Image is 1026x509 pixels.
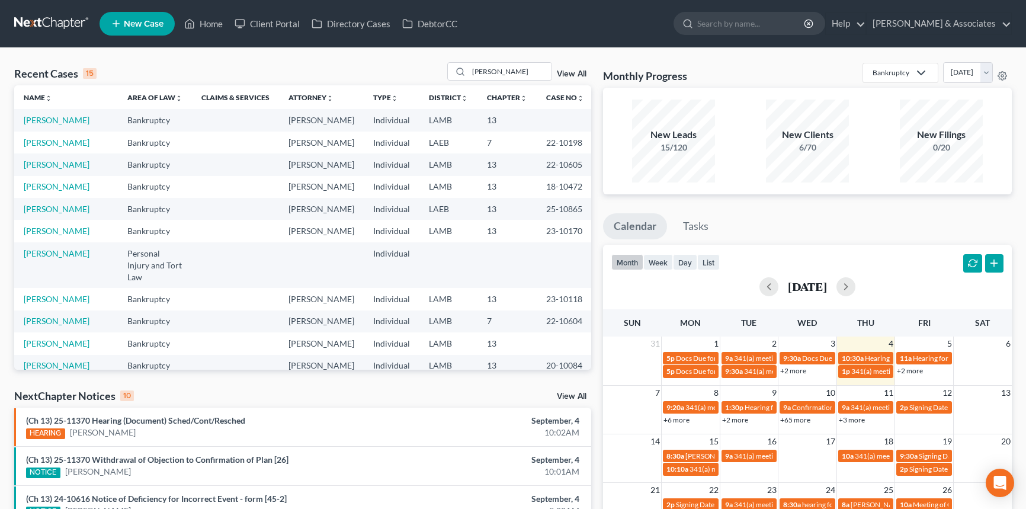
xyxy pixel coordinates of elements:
div: New Clients [766,128,849,142]
span: 9:30a [783,354,801,363]
span: 341(a) meeting for [PERSON_NAME] [PERSON_NAME] [851,367,1022,376]
a: Districtunfold_more [429,93,468,102]
span: 341(a) meeting for [PERSON_NAME] & [PERSON_NAME] Northern-[PERSON_NAME] [690,465,956,473]
span: 8:30a [783,500,801,509]
a: [PERSON_NAME] & Associates [867,13,1011,34]
a: +3 more [839,415,865,424]
button: list [697,254,720,270]
div: September, 4 [403,415,579,427]
span: 8 [713,386,720,400]
span: 10 [825,386,836,400]
td: 22-10198 [537,132,594,153]
a: [PERSON_NAME] [24,248,89,258]
span: 9a [842,403,849,412]
input: Search by name... [697,12,806,34]
a: +2 more [722,415,748,424]
span: 19 [941,434,953,449]
h2: [DATE] [788,280,827,293]
div: 10:02AM [403,427,579,438]
a: (Ch 13) 24-10616 Notice of Deficiency for Incorrect Event - form [45-2] [26,494,287,504]
button: week [643,254,673,270]
td: 13 [477,198,537,220]
i: unfold_more [175,95,182,102]
td: [PERSON_NAME] [279,220,364,242]
a: [PERSON_NAME] [70,427,136,438]
div: September, 4 [403,454,579,466]
a: [PERSON_NAME] [65,466,131,478]
td: 13 [477,176,537,198]
a: [PERSON_NAME] [24,137,89,148]
span: Thu [857,318,874,328]
a: +6 more [663,415,690,424]
td: LAMB [419,355,477,377]
div: New Leads [632,128,715,142]
td: Bankruptcy [118,132,192,153]
div: 15/120 [632,142,715,153]
span: 2p [900,403,908,412]
td: Bankruptcy [118,288,192,310]
td: 13 [477,355,537,377]
div: 10:01AM [403,466,579,478]
div: 15 [83,68,97,79]
td: Individual [364,220,419,242]
span: Sat [975,318,990,328]
td: 22-10604 [537,310,594,332]
td: Individual [364,288,419,310]
span: 13 [1000,386,1012,400]
span: 341(a) meeting for [PERSON_NAME] [734,452,848,460]
td: LAEB [419,198,477,220]
a: DebtorCC [396,13,463,34]
a: Case Nounfold_more [546,93,584,102]
a: Attorneyunfold_more [288,93,334,102]
span: 5p [666,367,675,376]
span: 6 [1005,337,1012,351]
span: 341(a) meeting for [PERSON_NAME] [744,367,858,376]
div: Bankruptcy [873,68,909,78]
a: (Ch 13) 25-11370 Withdrawal of Objection to Confirmation of Plan [26] [26,454,288,465]
a: Calendar [603,213,667,239]
a: (Ch 13) 25-11370 Hearing (Document) Sched/Cont/Resched [26,415,245,425]
a: +2 more [897,366,923,375]
div: 6/70 [766,142,849,153]
span: 9:20a [666,403,684,412]
i: unfold_more [326,95,334,102]
td: LAMB [419,220,477,242]
div: HEARING [26,428,65,439]
span: 26 [941,483,953,497]
td: Bankruptcy [118,153,192,175]
span: 341(a) meeting for [PERSON_NAME] [734,354,848,363]
div: NextChapter Notices [14,389,134,403]
h3: Monthly Progress [603,69,687,83]
td: 13 [477,109,537,131]
td: 20-10084 [537,355,594,377]
span: 9:30a [900,452,918,460]
td: Bankruptcy [118,310,192,332]
span: 25 [883,483,894,497]
a: Nameunfold_more [24,93,52,102]
td: Bankruptcy [118,220,192,242]
td: 22-10605 [537,153,594,175]
span: 5p [666,354,675,363]
span: 2 [771,337,778,351]
td: LAMB [419,153,477,175]
a: Help [826,13,865,34]
span: Mon [680,318,701,328]
span: 341(a) meeting for [PERSON_NAME] [851,403,965,412]
div: 10 [120,390,134,401]
td: Individual [364,132,419,153]
span: Docs Due for [US_STATE][PERSON_NAME] [802,354,936,363]
span: 11a [900,354,912,363]
div: September, 4 [403,493,579,505]
i: unfold_more [45,95,52,102]
td: [PERSON_NAME] [279,310,364,332]
td: LAMB [419,332,477,354]
span: Docs Due for [PERSON_NAME] [676,354,774,363]
td: [PERSON_NAME] [279,132,364,153]
td: Individual [364,310,419,332]
span: 14 [649,434,661,449]
span: 12 [941,386,953,400]
td: 13 [477,153,537,175]
span: 31 [649,337,661,351]
span: 10:10a [666,465,688,473]
a: [PERSON_NAME] [24,316,89,326]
